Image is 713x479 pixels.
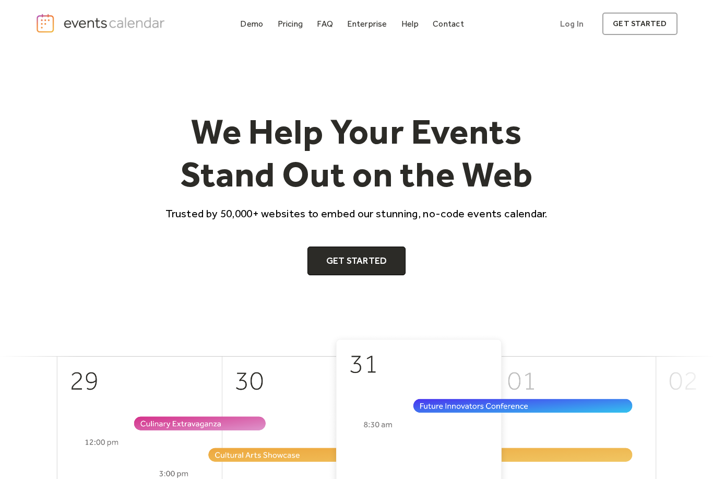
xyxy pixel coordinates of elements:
[433,21,464,27] div: Contact
[347,21,387,27] div: Enterprise
[274,17,307,31] a: Pricing
[313,17,337,31] a: FAQ
[236,17,267,31] a: Demo
[278,21,303,27] div: Pricing
[550,13,594,35] a: Log In
[602,13,677,35] a: get started
[156,206,557,221] p: Trusted by 50,000+ websites to embed our stunning, no-code events calendar.
[35,13,168,33] a: home
[317,21,333,27] div: FAQ
[397,17,423,31] a: Help
[343,17,391,31] a: Enterprise
[429,17,468,31] a: Contact
[307,247,406,276] a: Get Started
[156,110,557,195] h1: We Help Your Events Stand Out on the Web
[240,21,263,27] div: Demo
[401,21,419,27] div: Help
